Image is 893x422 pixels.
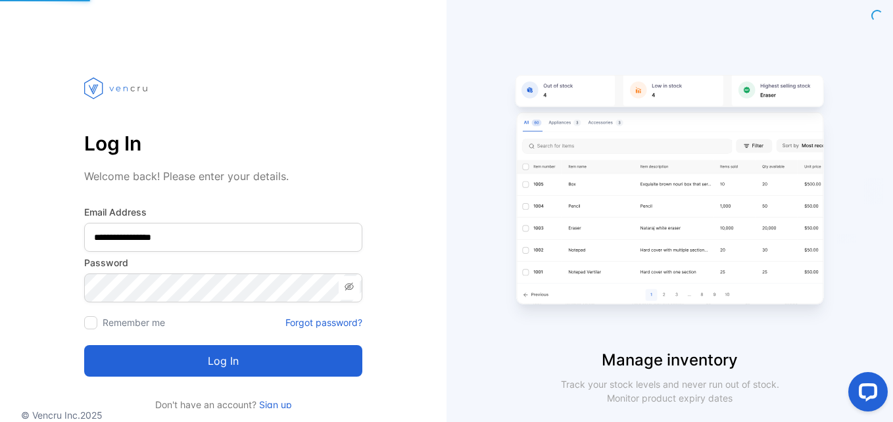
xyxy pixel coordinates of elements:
p: Manage inventory [446,348,893,372]
p: Log In [84,128,362,159]
button: Log in [84,345,362,377]
p: Welcome back! Please enter your details. [84,168,362,184]
iframe: LiveChat chat widget [838,367,893,422]
a: Forgot password? [285,316,362,329]
label: Password [84,256,362,270]
p: Track your stock levels and never run out of stock. Monitor product expiry dates [544,377,796,405]
img: vencru logo [84,53,150,124]
a: Sign up [256,399,292,410]
p: Don't have an account? [84,398,362,411]
label: Remember me [103,317,165,328]
img: slider image [506,53,834,348]
label: Email Address [84,205,362,219]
